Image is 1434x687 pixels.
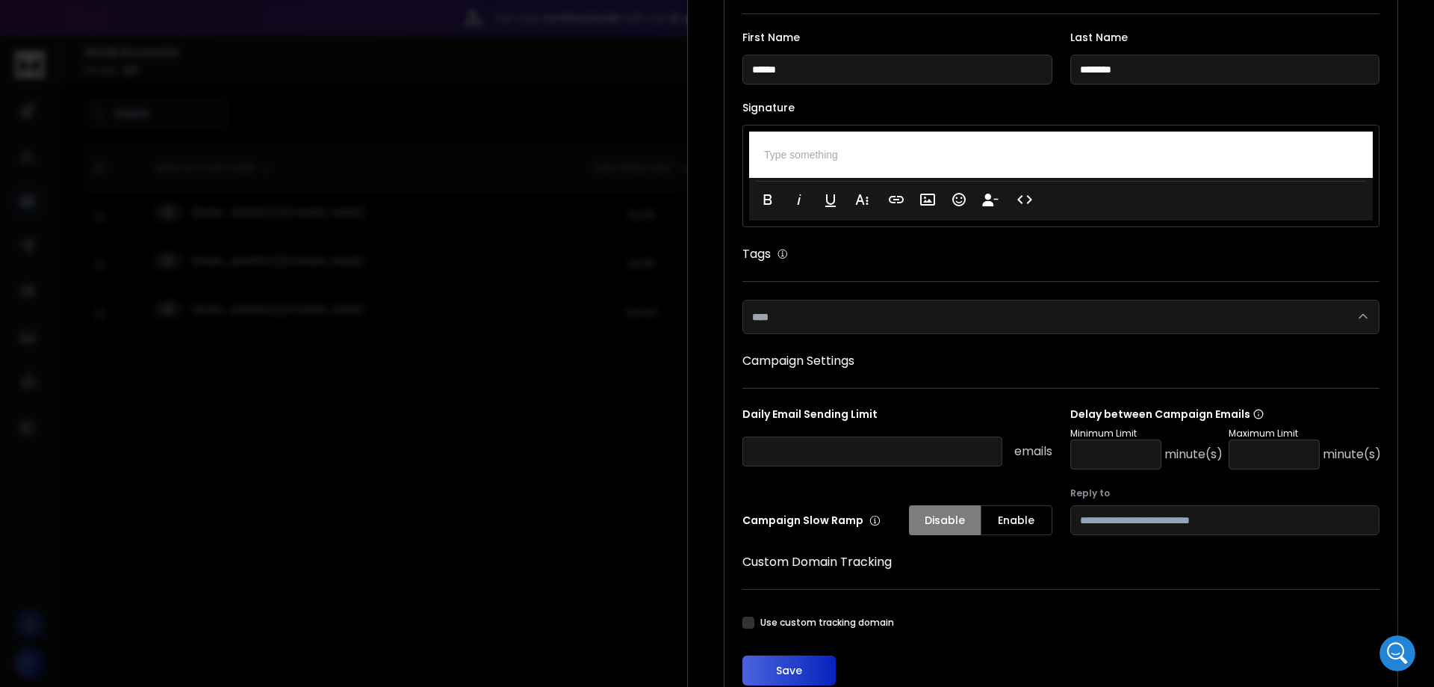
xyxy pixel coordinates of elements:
button: Insert Link (Ctrl+K) [882,185,910,215]
label: Last Name [1070,32,1380,43]
button: Code View [1011,185,1039,215]
button: Collapse window [476,6,504,34]
button: Underline (Ctrl+U) [816,185,845,215]
button: Italic (Ctrl+I) [785,185,813,215]
button: More Text [848,185,876,215]
button: Bold (Ctrl+B) [754,185,782,215]
h1: Tags [742,245,771,263]
button: Emoticons [945,185,973,215]
label: Reply to [1070,487,1380,499]
label: Use custom tracking domain [760,617,894,629]
p: minute(s) [1164,446,1223,463]
h1: Campaign Settings [742,352,1379,370]
button: Enable [981,505,1052,535]
p: Campaign Slow Ramp [742,513,881,528]
p: Delay between Campaign Emails [1070,407,1381,422]
button: Save [742,656,836,686]
p: minute(s) [1323,446,1381,463]
iframe: Intercom live chat [1379,635,1415,671]
h1: Custom Domain Tracking [742,553,1379,571]
button: Insert Image (Ctrl+P) [913,185,942,215]
label: First Name [742,32,1052,43]
p: Daily Email Sending Limit [742,407,1052,428]
button: Disable [909,505,981,535]
p: Minimum Limit [1070,428,1223,440]
label: Signature [742,102,1379,113]
button: Insert Unsubscribe Link [976,185,1005,215]
button: go back [10,6,38,34]
p: emails [1014,443,1052,460]
p: Maximum Limit [1229,428,1381,440]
